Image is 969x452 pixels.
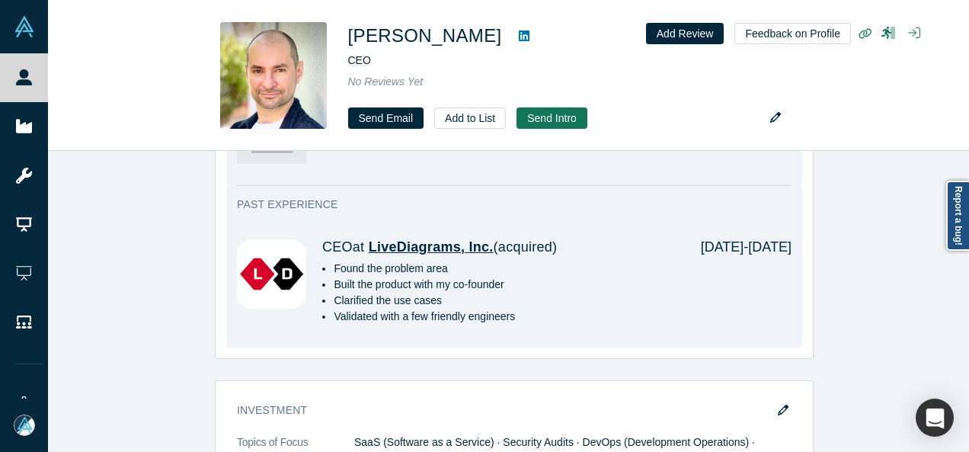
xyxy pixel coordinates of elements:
h4: CEO at (acquired) [322,239,680,256]
span: No Reviews Yet [348,75,424,88]
h3: Investment [237,402,770,418]
li: Clarified the use cases [334,293,679,309]
img: Mia Scott's Account [14,415,35,436]
img: LiveDiagrams, Inc.'s Logo [237,239,306,309]
h3: Past Experience [237,197,770,213]
button: Add to List [434,107,506,129]
li: Found the problem area [334,261,679,277]
a: Send Email [348,107,424,129]
img: Alchemist Vault Logo [14,16,35,37]
a: LiveDiagrams, Inc. [369,239,494,255]
a: Report a bug! [946,181,969,251]
button: Send Intro [516,107,587,129]
h1: [PERSON_NAME] [348,22,502,50]
div: [DATE] - [DATE] [680,239,792,338]
li: Built the product with my co-founder [334,277,679,293]
span: CEO [348,54,371,66]
button: Feedback on Profile [734,23,851,44]
li: Validated with a few friendly engineers [334,309,679,325]
button: Add Review [646,23,724,44]
img: Andrew Lupersolsky's Profile Image [220,22,327,129]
